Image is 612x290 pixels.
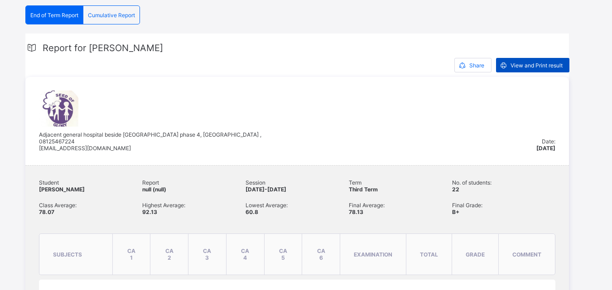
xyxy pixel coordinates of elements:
[39,131,261,152] span: Adjacent general hospital beside [GEOGRAPHIC_DATA] phase 4, [GEOGRAPHIC_DATA] , 08125467224 [EMAI...
[511,62,563,69] span: View and Print result
[142,186,166,193] span: null (null)
[39,202,142,209] span: Class Average:
[354,251,392,258] span: Examination
[452,186,459,193] span: 22
[349,179,452,186] span: Term
[165,247,173,261] span: CA 2
[420,251,438,258] span: total
[142,179,246,186] span: Report
[317,247,325,261] span: CA 6
[241,247,249,261] span: CA 4
[30,12,78,19] span: End of Term Report
[39,179,142,186] span: Student
[452,202,555,209] span: Final Grade:
[39,209,54,215] span: 78.07
[466,251,485,258] span: grade
[246,209,258,215] span: 60.8
[246,202,349,209] span: Lowest Average:
[349,209,363,215] span: 78.13
[127,247,135,261] span: CA 1
[142,209,157,215] span: 92.13
[53,251,82,258] span: subjects
[203,247,211,261] span: CA 3
[452,209,459,215] span: B+
[452,179,555,186] span: No. of students:
[512,251,541,258] span: comment
[246,186,286,193] span: [DATE]-[DATE]
[39,90,78,127] img: seedofgloryschool.png
[39,186,85,193] span: [PERSON_NAME]
[88,12,135,19] span: Cumulative Report
[349,202,452,209] span: Final Average:
[43,43,163,53] span: Report for [PERSON_NAME]
[469,62,484,69] span: Share
[142,202,246,209] span: Highest Average:
[542,138,555,145] span: Date:
[349,186,378,193] span: Third Term
[536,145,555,152] span: [DATE]
[279,247,287,261] span: CA 5
[246,179,349,186] span: Session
